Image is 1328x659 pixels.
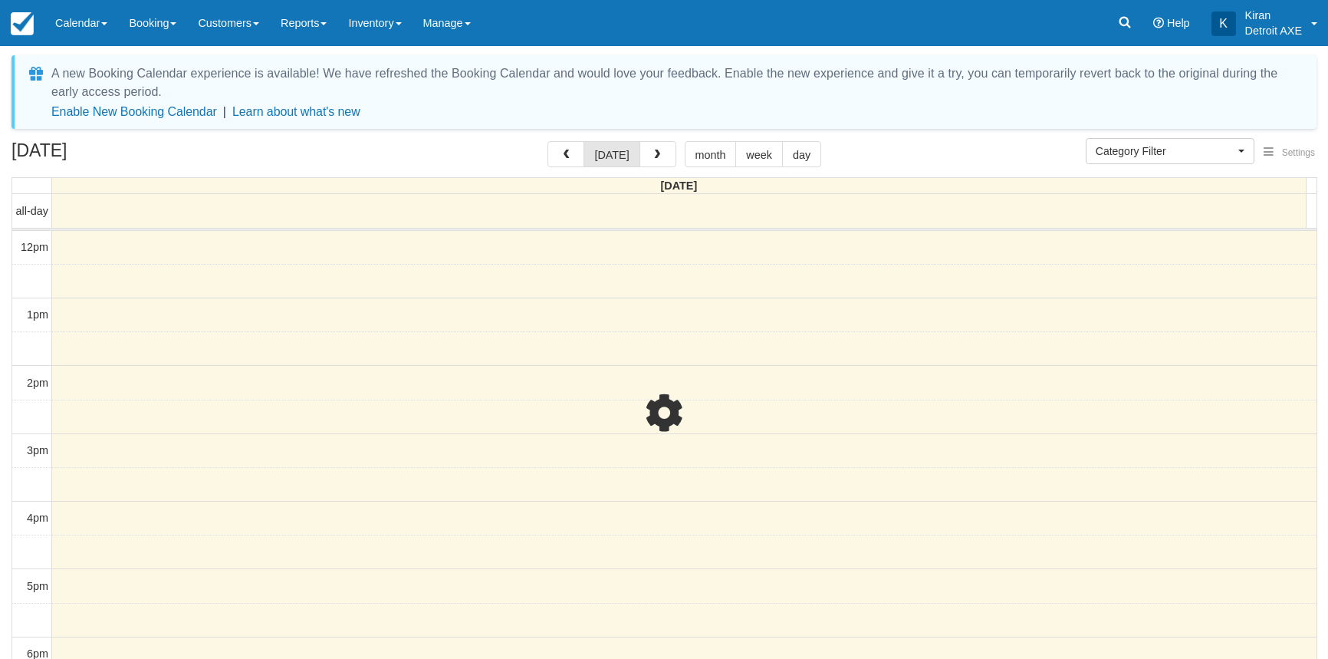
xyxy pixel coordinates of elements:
[27,580,48,592] span: 5pm
[16,205,48,217] span: all-day
[11,12,34,35] img: checkfront-main-nav-mini-logo.png
[1245,23,1302,38] p: Detroit AXE
[583,141,639,167] button: [DATE]
[1096,143,1234,159] span: Category Filter
[223,105,226,118] span: |
[1282,147,1315,158] span: Settings
[1086,138,1254,164] button: Category Filter
[27,444,48,456] span: 3pm
[232,105,360,118] a: Learn about what's new
[27,308,48,321] span: 1pm
[51,64,1298,101] div: A new Booking Calendar experience is available! We have refreshed the Booking Calendar and would ...
[21,241,48,253] span: 12pm
[685,141,737,167] button: month
[735,141,783,167] button: week
[782,141,821,167] button: day
[1245,8,1302,23] p: Kiran
[12,141,205,170] h2: [DATE]
[51,104,217,120] button: Enable New Booking Calendar
[27,377,48,389] span: 2pm
[1153,18,1164,28] i: Help
[1211,12,1236,36] div: K
[661,180,698,192] span: [DATE]
[27,512,48,524] span: 4pm
[1167,17,1190,29] span: Help
[1254,142,1324,164] button: Settings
